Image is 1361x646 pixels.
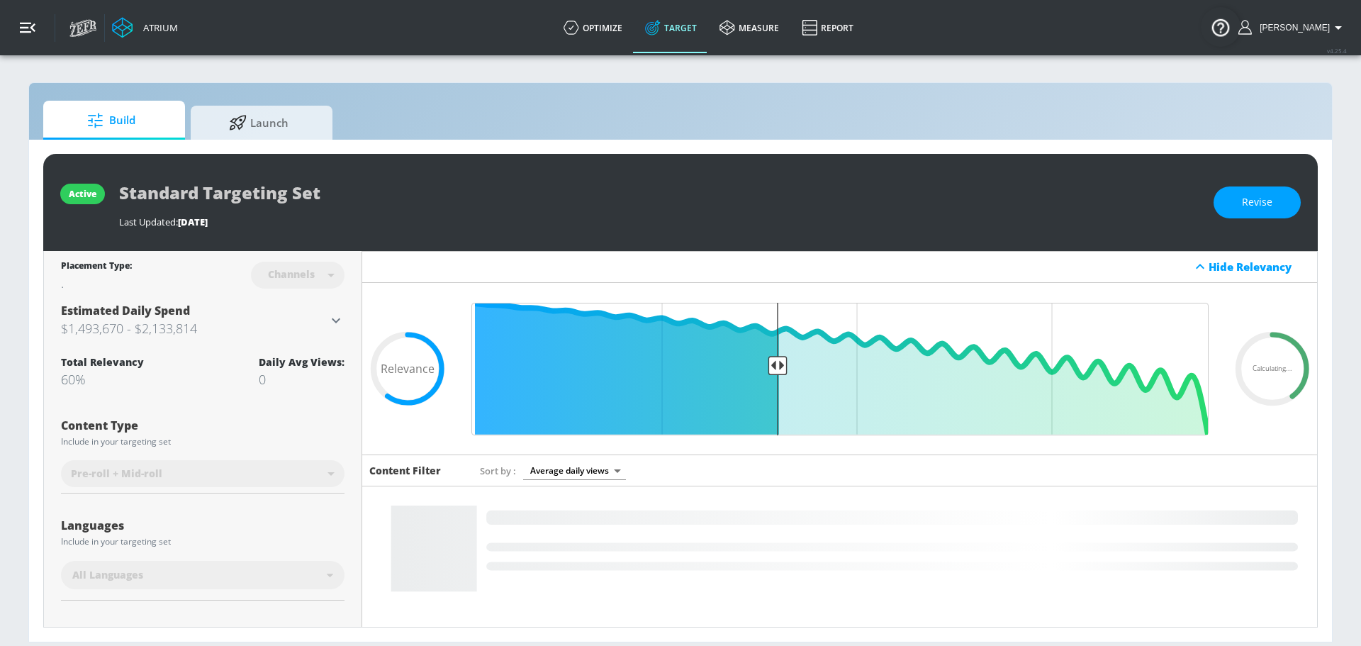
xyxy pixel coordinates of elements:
[369,464,441,477] h6: Content Filter
[523,461,626,480] div: Average daily views
[1327,47,1347,55] span: v 4.25.4
[61,260,132,274] div: Placement Type:
[1209,260,1309,274] div: Hide Relevancy
[61,420,345,431] div: Content Type
[261,268,322,280] div: Channels
[634,2,708,53] a: Target
[708,2,790,53] a: measure
[112,17,178,38] a: Atrium
[1214,186,1301,218] button: Revise
[1254,23,1330,33] span: login as: chris@avenuec.com.au
[1201,7,1240,47] button: Open Resource Center
[464,303,1216,435] input: Final Threshold
[61,561,345,589] div: All Languages
[57,104,165,138] span: Build
[61,303,190,318] span: Estimated Daily Spend
[61,538,345,546] div: Include in your targeting set
[381,363,435,374] span: Relevance
[61,303,345,338] div: Estimated Daily Spend$1,493,670 - $2,133,814
[480,464,516,477] span: Sort by
[259,355,345,369] div: Daily Avg Views:
[71,467,162,481] span: Pre-roll + Mid-roll
[790,2,865,53] a: Report
[205,106,313,140] span: Launch
[552,2,634,53] a: optimize
[362,251,1317,283] div: Hide Relevancy
[1238,19,1347,36] button: [PERSON_NAME]
[72,568,143,582] span: All Languages
[61,318,327,338] h3: $1,493,670 - $2,133,814
[119,216,1199,228] div: Last Updated:
[61,438,345,446] div: Include in your targeting set
[61,355,144,369] div: Total Relevancy
[69,188,96,200] div: active
[138,21,178,34] div: Atrium
[1253,365,1292,372] span: Calculating...
[61,520,345,531] div: Languages
[178,216,208,228] span: [DATE]
[259,371,345,388] div: 0
[1242,194,1272,211] span: Revise
[61,371,144,388] div: 60%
